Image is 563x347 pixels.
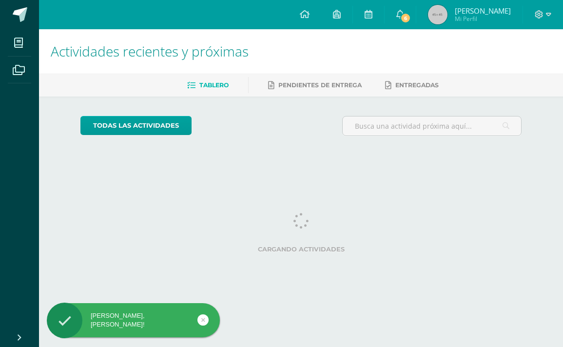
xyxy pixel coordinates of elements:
[455,6,511,16] span: [PERSON_NAME]
[385,77,439,93] a: Entregadas
[51,42,249,60] span: Actividades recientes y próximas
[343,116,521,135] input: Busca una actividad próxima aquí...
[278,81,362,89] span: Pendientes de entrega
[395,81,439,89] span: Entregadas
[455,15,511,23] span: Mi Perfil
[428,5,447,24] img: 45x45
[187,77,229,93] a: Tablero
[199,81,229,89] span: Tablero
[80,116,192,135] a: todas las Actividades
[268,77,362,93] a: Pendientes de entrega
[80,246,522,253] label: Cargando actividades
[47,311,220,329] div: [PERSON_NAME], [PERSON_NAME]!
[400,13,411,23] span: 6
